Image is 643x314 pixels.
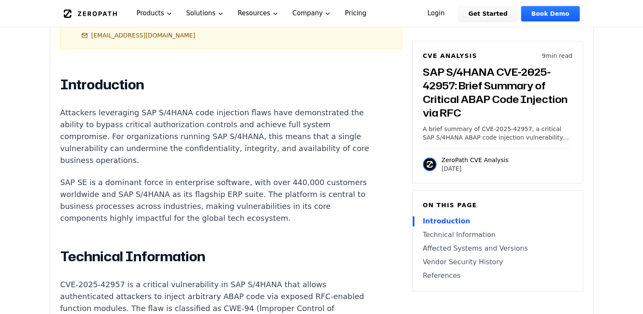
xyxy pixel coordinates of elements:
[60,76,377,93] h2: Introduction
[423,65,572,120] h3: SAP S/4HANA CVE-2025-42957: Brief Summary of Critical ABAP Code Injection via RFC
[423,157,436,171] img: ZeroPath CVE Analysis
[423,125,572,142] p: A brief summary of CVE-2025-42957, a critical SAP S/4HANA ABAP code injection vulnerability via R...
[423,257,572,267] a: Vendor Security History
[458,6,518,21] a: Get Started
[521,6,579,21] a: Book Demo
[417,6,455,21] a: Login
[542,51,572,60] p: 9 min read
[81,31,195,40] a: [EMAIL_ADDRESS][DOMAIN_NAME]
[442,164,509,173] p: [DATE]
[442,156,509,164] p: ZeroPath CVE Analysis
[423,216,572,226] a: Introduction
[423,230,572,240] a: Technical Information
[60,107,377,166] p: Attackers leveraging SAP S/4HANA code injection flaws have demonstrated the ability to bypass cri...
[423,201,572,209] h6: On this page
[423,51,477,60] h6: CVE Analysis
[60,177,377,224] p: SAP SE is a dominant force in enterprise software, with over 440,000 customers worldwide and SAP ...
[423,243,572,254] a: Affected Systems and Versions
[423,271,572,281] a: References
[60,248,377,265] h2: Technical Information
